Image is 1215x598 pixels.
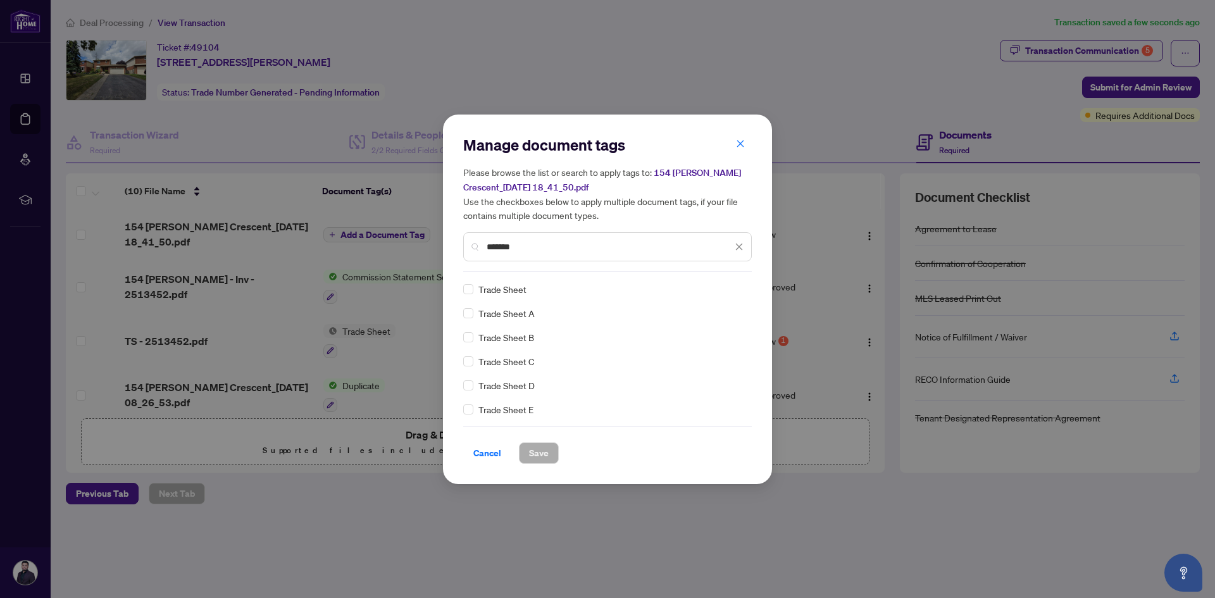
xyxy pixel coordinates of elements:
[478,402,533,416] span: Trade Sheet E
[478,378,535,392] span: Trade Sheet D
[463,135,752,155] h2: Manage document tags
[519,442,559,464] button: Save
[478,306,535,320] span: Trade Sheet A
[463,167,741,193] span: 154 [PERSON_NAME] Crescent_[DATE] 18_41_50.pdf
[736,139,745,148] span: close
[478,330,534,344] span: Trade Sheet B
[463,442,511,464] button: Cancel
[1164,554,1202,592] button: Open asap
[463,165,752,222] h5: Please browse the list or search to apply tags to: Use the checkboxes below to apply multiple doc...
[478,354,534,368] span: Trade Sheet C
[478,282,526,296] span: Trade Sheet
[735,242,744,251] span: close
[473,443,501,463] span: Cancel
